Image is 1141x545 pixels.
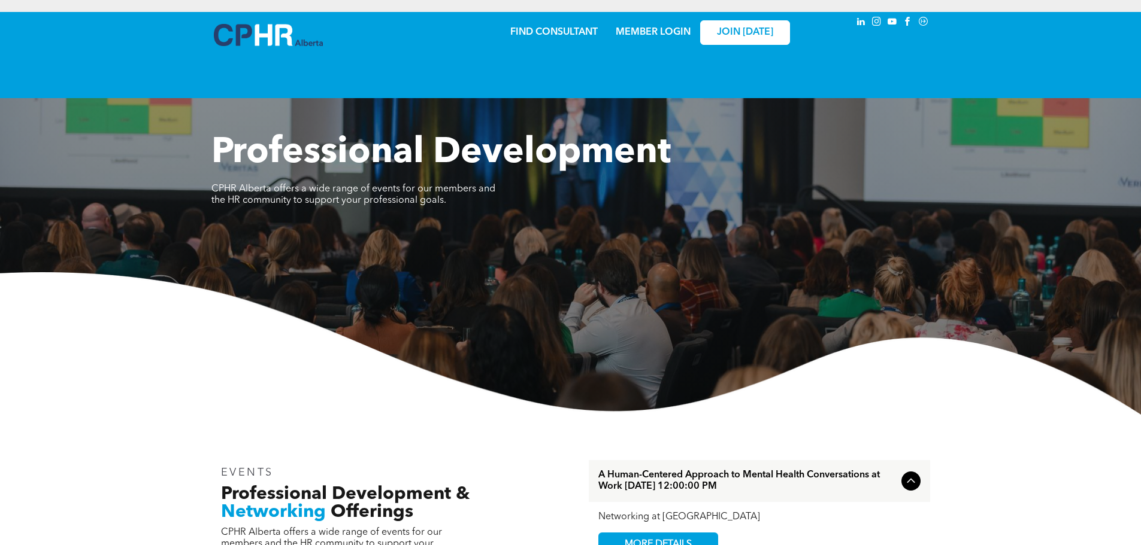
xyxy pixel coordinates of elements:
[221,503,326,521] span: Networking
[870,15,883,31] a: instagram
[221,467,274,478] span: EVENTS
[221,485,470,503] span: Professional Development &
[510,28,598,37] a: FIND CONSULTANT
[598,470,897,492] span: A Human-Centered Approach to Mental Health Conversations at Work [DATE] 12:00:00 PM
[717,27,773,38] span: JOIN [DATE]
[598,511,921,523] div: Networking at [GEOGRAPHIC_DATA]
[886,15,899,31] a: youtube
[700,20,790,45] a: JOIN [DATE]
[855,15,868,31] a: linkedin
[331,503,413,521] span: Offerings
[917,15,930,31] a: Social network
[211,184,495,205] span: CPHR Alberta offers a wide range of events for our members and the HR community to support your p...
[214,24,323,46] img: A blue and white logo for cp alberta
[901,15,915,31] a: facebook
[616,28,691,37] a: MEMBER LOGIN
[211,135,671,171] span: Professional Development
